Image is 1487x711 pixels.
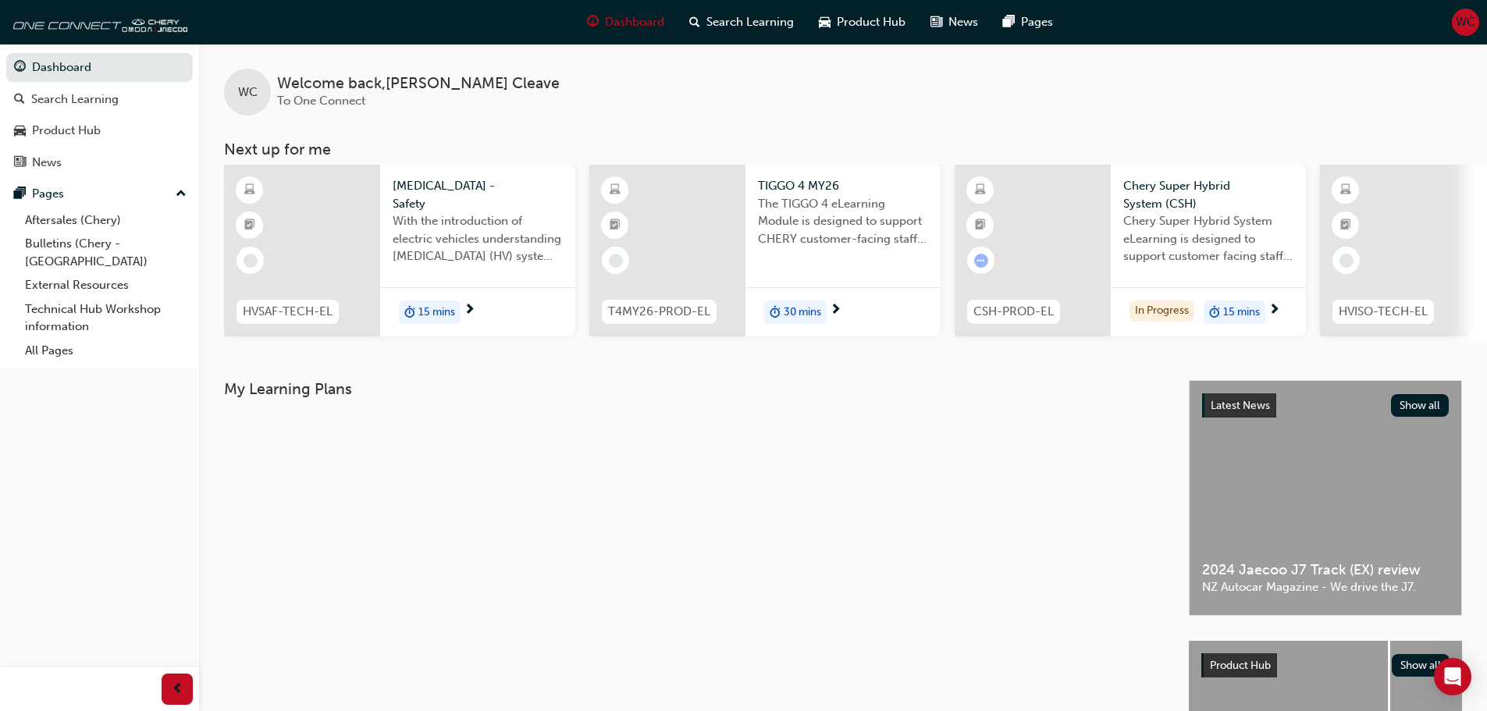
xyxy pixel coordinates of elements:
span: duration-icon [404,302,415,322]
span: News [948,13,978,31]
span: learningRecordVerb_NONE-icon [609,254,623,268]
div: Search Learning [31,91,119,108]
span: CSH-PROD-EL [973,303,1054,321]
a: Product Hub [6,116,193,145]
a: Aftersales (Chery) [19,208,193,233]
img: oneconnect [8,6,187,37]
a: Latest NewsShow all2024 Jaecoo J7 Track (EX) reviewNZ Autocar Magazine - We drive the J7. [1189,380,1462,616]
a: T4MY26-PROD-ELTIGGO 4 MY26The TIGGO 4 eLearning Module is designed to support CHERY customer-faci... [589,165,941,336]
a: car-iconProduct Hub [806,6,918,38]
span: 15 mins [1223,304,1260,322]
div: In Progress [1129,300,1194,322]
span: learningResourceType_ELEARNING-icon [244,180,255,201]
span: With the introduction of electric vehicles understanding [MEDICAL_DATA] (HV) systems is critical ... [393,212,563,265]
span: Chery Super Hybrid System (CSH) [1123,177,1293,212]
span: pages-icon [1003,12,1015,32]
span: booktick-icon [610,215,621,236]
span: duration-icon [770,302,781,322]
a: Technical Hub Workshop information [19,297,193,339]
a: pages-iconPages [991,6,1065,38]
span: next-icon [830,304,841,318]
a: Bulletins (Chery - [GEOGRAPHIC_DATA]) [19,232,193,273]
span: Product Hub [837,13,905,31]
div: Product Hub [32,122,101,140]
a: All Pages [19,339,193,363]
span: [MEDICAL_DATA] - Safety [393,177,563,212]
span: 15 mins [418,304,455,322]
button: Show all [1391,394,1450,417]
a: Product HubShow all [1201,653,1450,678]
span: Chery Super Hybrid System eLearning is designed to support customer facing staff with the underst... [1123,212,1293,265]
span: car-icon [14,124,26,138]
span: booktick-icon [975,215,986,236]
a: Latest NewsShow all [1202,393,1449,418]
span: guage-icon [14,61,26,75]
button: Pages [6,180,193,208]
span: Welcome back , [PERSON_NAME] Cleave [277,75,560,93]
a: search-iconSearch Learning [677,6,806,38]
span: next-icon [464,304,475,318]
div: Open Intercom Messenger [1434,658,1471,695]
span: learningRecordVerb_ATTEMPT-icon [974,254,988,268]
button: DashboardSearch LearningProduct HubNews [6,50,193,180]
span: news-icon [930,12,942,32]
button: WC [1452,9,1479,36]
a: news-iconNews [918,6,991,38]
span: search-icon [689,12,700,32]
span: duration-icon [1209,302,1220,322]
a: Dashboard [6,53,193,82]
span: learningResourceType_ELEARNING-icon [1340,180,1351,201]
a: Search Learning [6,85,193,114]
span: WC [238,84,258,101]
span: guage-icon [587,12,599,32]
span: car-icon [819,12,831,32]
span: search-icon [14,93,25,107]
span: 30 mins [784,304,821,322]
span: Search Learning [706,13,794,31]
span: The TIGGO 4 eLearning Module is designed to support CHERY customer-facing staff with the product ... [758,195,928,248]
a: CSH-PROD-ELChery Super Hybrid System (CSH)Chery Super Hybrid System eLearning is designed to supp... [955,165,1306,336]
a: HVSAF-TECH-EL[MEDICAL_DATA] - SafetyWith the introduction of electric vehicles understanding [MED... [224,165,575,336]
span: TIGGO 4 MY26 [758,177,928,195]
span: learningResourceType_ELEARNING-icon [610,180,621,201]
span: WC [1456,13,1475,31]
button: Show all [1392,654,1450,677]
span: learningResourceType_ELEARNING-icon [975,180,986,201]
a: External Resources [19,273,193,297]
span: 2024 Jaecoo J7 Track (EX) review [1202,561,1449,579]
a: News [6,148,193,177]
div: Pages [32,185,64,203]
div: News [32,154,62,172]
span: pages-icon [14,187,26,201]
span: learningRecordVerb_NONE-icon [1339,254,1354,268]
h3: Next up for me [199,140,1487,158]
span: Latest News [1211,399,1270,412]
span: Dashboard [605,13,664,31]
span: up-icon [176,184,187,204]
span: prev-icon [172,680,183,699]
a: guage-iconDashboard [575,6,677,38]
span: booktick-icon [244,215,255,236]
span: NZ Autocar Magazine - We drive the J7. [1202,578,1449,596]
span: next-icon [1268,304,1280,318]
span: learningRecordVerb_NONE-icon [244,254,258,268]
span: Product Hub [1210,659,1271,672]
span: news-icon [14,156,26,170]
span: T4MY26-PROD-EL [608,303,710,321]
h3: My Learning Plans [224,380,1164,398]
span: HVISO-TECH-EL [1339,303,1428,321]
span: To One Connect [277,94,365,108]
span: booktick-icon [1340,215,1351,236]
span: Pages [1021,13,1053,31]
span: HVSAF-TECH-EL [243,303,333,321]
